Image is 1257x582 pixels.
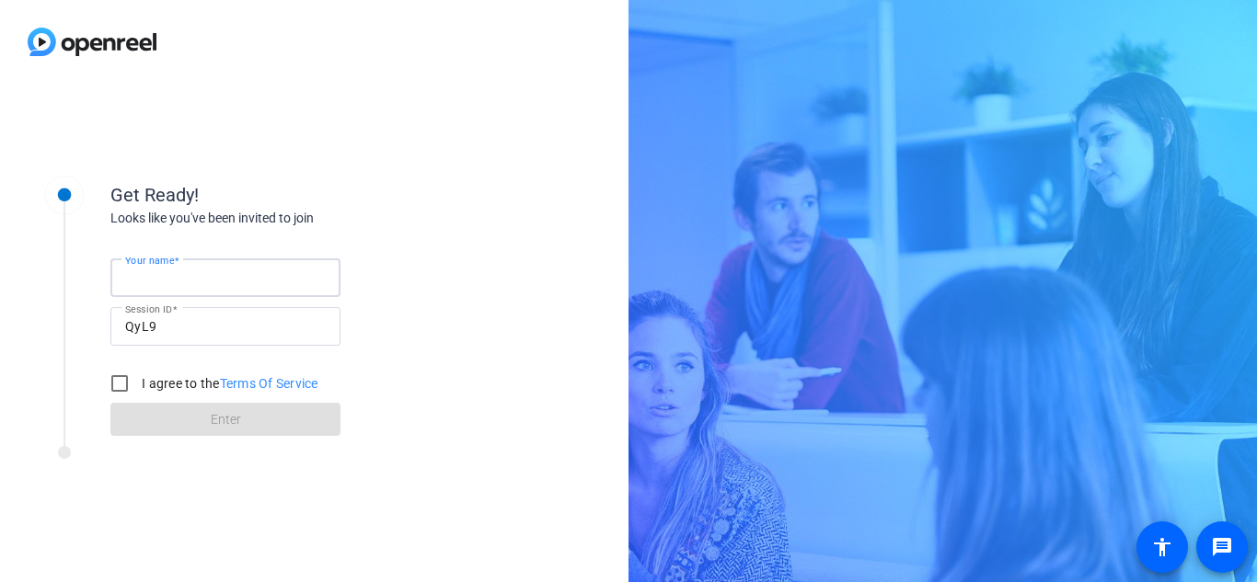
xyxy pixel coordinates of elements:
a: Terms Of Service [220,376,318,391]
mat-icon: message [1211,536,1233,558]
div: Get Ready! [110,181,479,209]
mat-label: Session ID [125,303,172,314]
div: Looks like you've been invited to join [110,209,479,228]
mat-icon: accessibility [1151,536,1173,558]
mat-label: Your name [125,255,174,266]
label: I agree to the [138,374,318,393]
